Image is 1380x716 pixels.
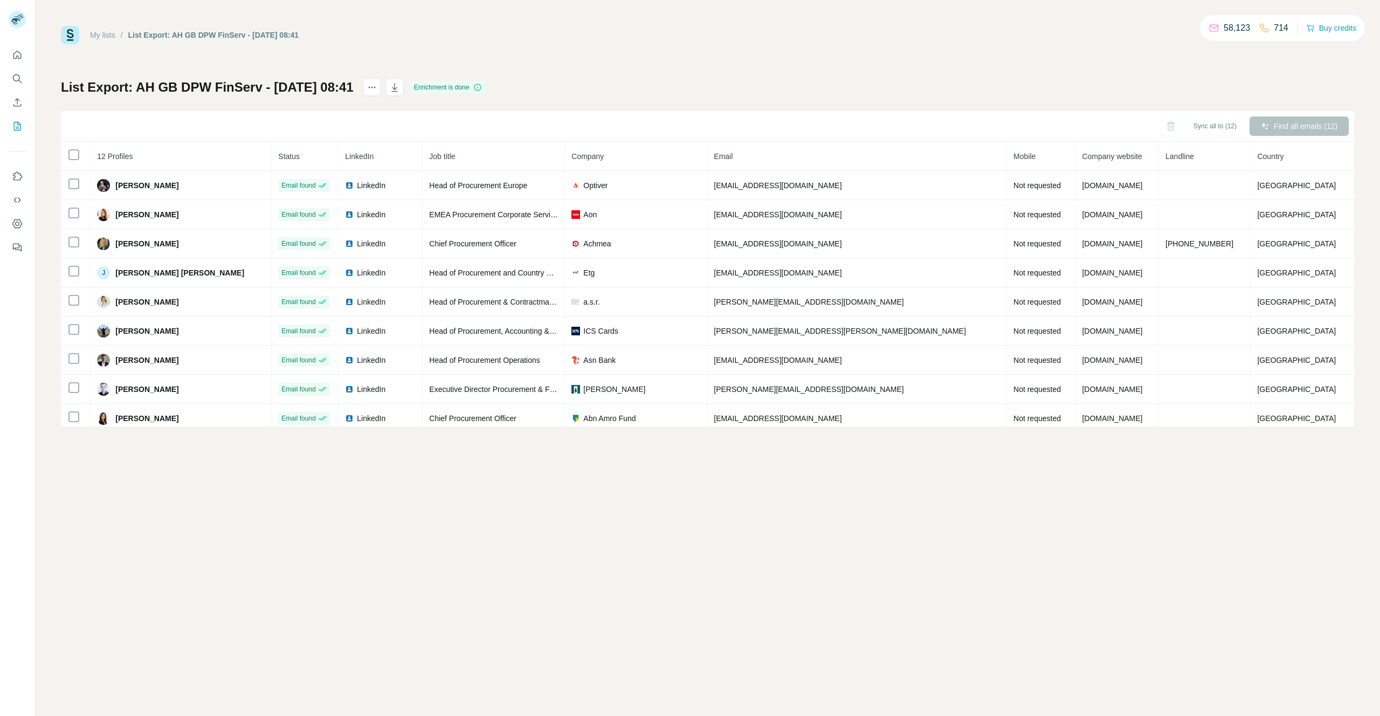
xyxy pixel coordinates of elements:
[345,356,354,364] img: LinkedIn logo
[1013,385,1061,394] span: Not requested
[1082,327,1142,335] span: [DOMAIN_NAME]
[128,30,299,40] div: List Export: AH GB DPW FinServ - [DATE] 08:41
[1257,268,1336,277] span: [GEOGRAPHIC_DATA]
[583,180,608,191] span: Optiver
[411,81,486,94] div: Enrichment is done
[583,297,599,307] span: a.s.r.
[714,414,841,423] span: [EMAIL_ADDRESS][DOMAIN_NAME]
[1013,268,1061,277] span: Not requested
[1013,152,1036,161] span: Mobile
[115,355,178,366] span: [PERSON_NAME]
[1257,239,1336,248] span: [GEOGRAPHIC_DATA]
[281,414,315,423] span: Email found
[345,210,354,219] img: LinkedIn logo
[97,208,110,221] img: Avatar
[1257,327,1336,335] span: [GEOGRAPHIC_DATA]
[571,299,580,305] img: company-logo
[281,355,315,365] span: Email found
[281,181,315,190] span: Email found
[1306,20,1356,36] button: Buy credits
[714,356,841,364] span: [EMAIL_ADDRESS][DOMAIN_NAME]
[115,326,178,336] span: [PERSON_NAME]
[571,385,580,394] img: company-logo
[345,385,354,394] img: LinkedIn logo
[429,327,585,335] span: Head of Procurement, Accounting & Payments
[429,152,455,161] span: Job title
[571,210,580,219] img: company-logo
[97,325,110,338] img: Avatar
[97,266,110,279] div: J
[9,93,26,112] button: Enrich CSV
[61,79,354,96] h1: List Export: AH GB DPW FinServ - [DATE] 08:41
[9,116,26,136] button: My lists
[429,268,747,277] span: Head of Procurement and Country Manager ([GEOGRAPHIC_DATA]) - [GEOGRAPHIC_DATA]
[61,26,79,44] img: Surfe Logo
[1165,152,1194,161] span: Landline
[1013,239,1061,248] span: Not requested
[429,414,516,423] span: Chief Procurement Officer
[1193,121,1237,131] span: Sync all to (12)
[714,181,841,190] span: [EMAIL_ADDRESS][DOMAIN_NAME]
[281,384,315,394] span: Email found
[714,268,841,277] span: [EMAIL_ADDRESS][DOMAIN_NAME]
[571,181,580,190] img: company-logo
[714,239,841,248] span: [EMAIL_ADDRESS][DOMAIN_NAME]
[9,214,26,233] button: Dashboard
[97,354,110,367] img: Avatar
[357,355,385,366] span: LinkedIn
[571,327,580,335] img: company-logo
[583,384,645,395] span: [PERSON_NAME]
[345,298,354,306] img: LinkedIn logo
[90,31,115,39] a: My lists
[1165,239,1233,248] span: [PHONE_NUMBER]
[281,239,315,249] span: Email found
[1013,298,1061,306] span: Not requested
[714,298,903,306] span: [PERSON_NAME][EMAIL_ADDRESS][DOMAIN_NAME]
[357,297,385,307] span: LinkedIn
[583,267,595,278] span: Etg
[583,355,616,366] span: Asn Bank
[345,239,354,248] img: LinkedIn logo
[115,297,178,307] span: [PERSON_NAME]
[1013,356,1061,364] span: Not requested
[571,268,580,277] img: company-logo
[1274,22,1288,35] p: 714
[115,238,178,249] span: [PERSON_NAME]
[1082,152,1142,161] span: Company website
[363,79,381,96] button: actions
[583,326,618,336] span: ICS Cards
[281,210,315,219] span: Email found
[714,152,733,161] span: Email
[583,209,597,220] span: Aon
[97,412,110,425] img: Avatar
[429,239,516,248] span: Chief Procurement Officer
[115,180,178,191] span: [PERSON_NAME]
[1224,22,1250,35] p: 58,123
[345,152,374,161] span: LinkedIn
[583,238,611,249] span: Achmea
[115,209,178,220] span: [PERSON_NAME]
[345,414,354,423] img: LinkedIn logo
[1082,414,1142,423] span: [DOMAIN_NAME]
[281,326,315,336] span: Email found
[714,210,841,219] span: [EMAIL_ADDRESS][DOMAIN_NAME]
[429,385,568,394] span: Executive Director Procurement & Facility
[1013,327,1061,335] span: Not requested
[1013,210,1061,219] span: Not requested
[115,267,244,278] span: [PERSON_NAME] [PERSON_NAME]
[429,356,540,364] span: Head of Procurement Operations
[714,385,903,394] span: [PERSON_NAME][EMAIL_ADDRESS][DOMAIN_NAME]
[1082,239,1142,248] span: [DOMAIN_NAME]
[1257,414,1336,423] span: [GEOGRAPHIC_DATA]
[1257,298,1336,306] span: [GEOGRAPHIC_DATA]
[429,181,527,190] span: Head of Procurement Europe
[97,383,110,396] img: Avatar
[9,238,26,257] button: Feedback
[714,327,966,335] span: [PERSON_NAME][EMAIL_ADDRESS][PERSON_NAME][DOMAIN_NAME]
[429,210,562,219] span: EMEA Procurement Corporate Services
[1082,298,1142,306] span: [DOMAIN_NAME]
[1257,356,1336,364] span: [GEOGRAPHIC_DATA]
[9,45,26,65] button: Quick start
[97,295,110,308] img: Avatar
[115,413,178,424] span: [PERSON_NAME]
